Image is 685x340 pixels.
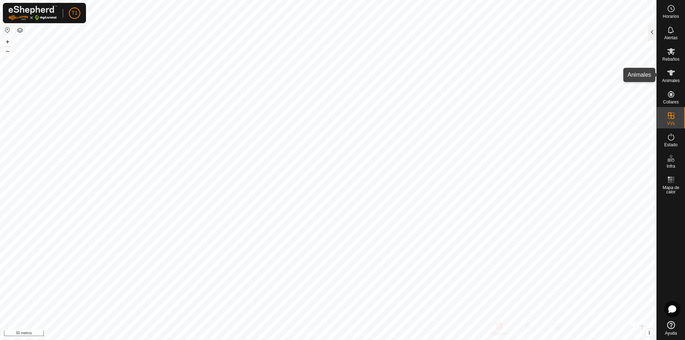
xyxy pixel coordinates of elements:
button: Capas del Mapa [16,26,24,35]
button: + [3,37,12,46]
font: Rebaños [662,57,679,62]
button: – [3,47,12,55]
font: i [649,330,650,336]
font: Contáctanos [341,331,365,336]
font: Animales [662,78,680,83]
font: Horarios [663,14,679,19]
a: Política de Privacidad [291,331,333,337]
font: Mapa de calor [663,185,679,194]
font: VVs [667,121,675,126]
font: Infra [666,164,675,169]
font: Política de Privacidad [291,331,333,336]
font: Collares [663,100,679,105]
font: Alertas [664,35,678,40]
font: Ayuda [665,331,677,336]
a: Contáctanos [341,331,365,337]
a: Ayuda [657,318,685,338]
button: Restablecer mapa [3,26,12,34]
font: T1 [72,10,77,16]
font: + [6,38,10,45]
font: – [6,47,9,55]
font: Estado [664,142,678,147]
button: i [645,329,653,337]
img: Logotipo de Gallagher [9,6,57,20]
